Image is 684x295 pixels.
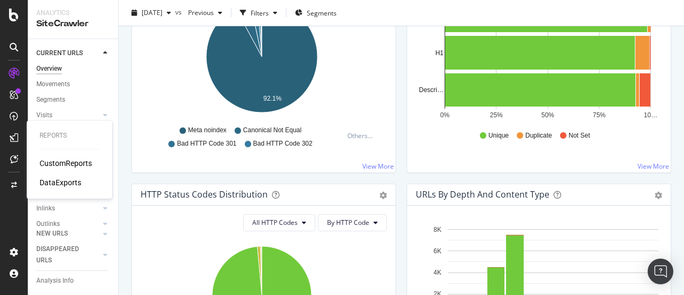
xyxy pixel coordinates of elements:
span: vs [175,7,184,16]
text: 10… [644,111,657,119]
div: Others... [347,131,377,140]
a: Visits [36,110,100,121]
div: Open Intercom Messenger [648,259,673,284]
div: NEW URLS [36,228,68,239]
button: [DATE] [127,4,175,21]
span: Segments [307,8,337,17]
div: Reports [40,131,99,140]
div: Inlinks [36,203,55,214]
text: H1 [436,49,444,57]
text: 0% [440,111,450,119]
a: Overview [36,63,111,74]
text: 6K [433,247,441,255]
button: Previous [184,4,227,21]
text: 8K [433,226,441,233]
span: Duplicate [525,131,552,140]
div: Visits [36,110,52,121]
text: 92.1% [263,95,282,102]
a: DISAPPEARED URLS [36,244,100,266]
a: CustomReports [40,158,92,169]
div: SiteCrawler [36,18,110,30]
button: All HTTP Codes [243,214,315,231]
text: 4K [433,269,441,276]
button: Filters [236,4,282,21]
div: CURRENT URLS [36,48,83,59]
div: gear [379,192,387,199]
span: Not Set [569,131,590,140]
text: Descri… [419,86,444,94]
div: URLs by Depth and Content Type [416,189,549,200]
div: HTTP Status Codes Distribution [141,189,268,200]
a: CURRENT URLS [36,48,100,59]
text: 25% [490,111,503,119]
div: Outlinks [36,218,60,230]
a: Inlinks [36,203,100,214]
div: gear [655,192,662,199]
span: 2025 Oct. 7th [142,8,162,17]
div: Movements [36,79,70,90]
span: Bad HTTP Code 302 [253,139,313,148]
a: NEW URLS [36,228,100,239]
a: Movements [36,79,111,90]
span: By HTTP Code [327,218,369,227]
a: Segments [36,94,111,105]
a: View More [638,162,669,171]
div: Overview [36,63,62,74]
div: Analytics [36,9,110,18]
text: 75% [593,111,605,119]
a: View More [362,162,394,171]
span: Unique [488,131,509,140]
div: DISAPPEARED URLS [36,244,90,266]
button: By HTTP Code [318,214,387,231]
span: Previous [184,8,214,17]
span: Bad HTTP Code 301 [177,139,236,148]
a: Outlinks [36,218,100,230]
div: Segments [36,94,65,105]
span: All HTTP Codes [252,218,298,227]
div: Analysis Info [36,275,74,286]
text: 50% [541,111,554,119]
a: Analysis Info [36,275,111,286]
div: Filters [251,8,269,17]
span: Meta noindex [188,126,227,135]
span: Canonical Not Equal [243,126,301,135]
button: Segments [291,4,341,21]
a: DataExports [40,177,81,188]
